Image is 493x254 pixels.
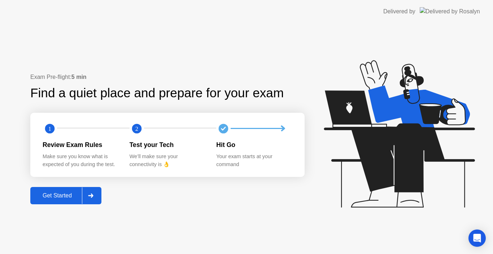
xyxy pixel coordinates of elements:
[48,125,51,132] text: 1
[130,153,205,168] div: We’ll make sure your connectivity is 👌
[420,7,480,15] img: Delivered by Rosalyn
[43,153,118,168] div: Make sure you know what is expected of you during the test.
[43,140,118,150] div: Review Exam Rules
[383,7,415,16] div: Delivered by
[32,192,82,199] div: Get Started
[135,125,138,132] text: 2
[71,74,87,80] b: 5 min
[216,140,292,150] div: Hit Go
[468,230,486,247] div: Open Intercom Messenger
[30,73,305,81] div: Exam Pre-flight:
[30,187,101,204] button: Get Started
[216,153,292,168] div: Your exam starts at your command
[130,140,205,150] div: Test your Tech
[30,84,285,103] div: Find a quiet place and prepare for your exam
